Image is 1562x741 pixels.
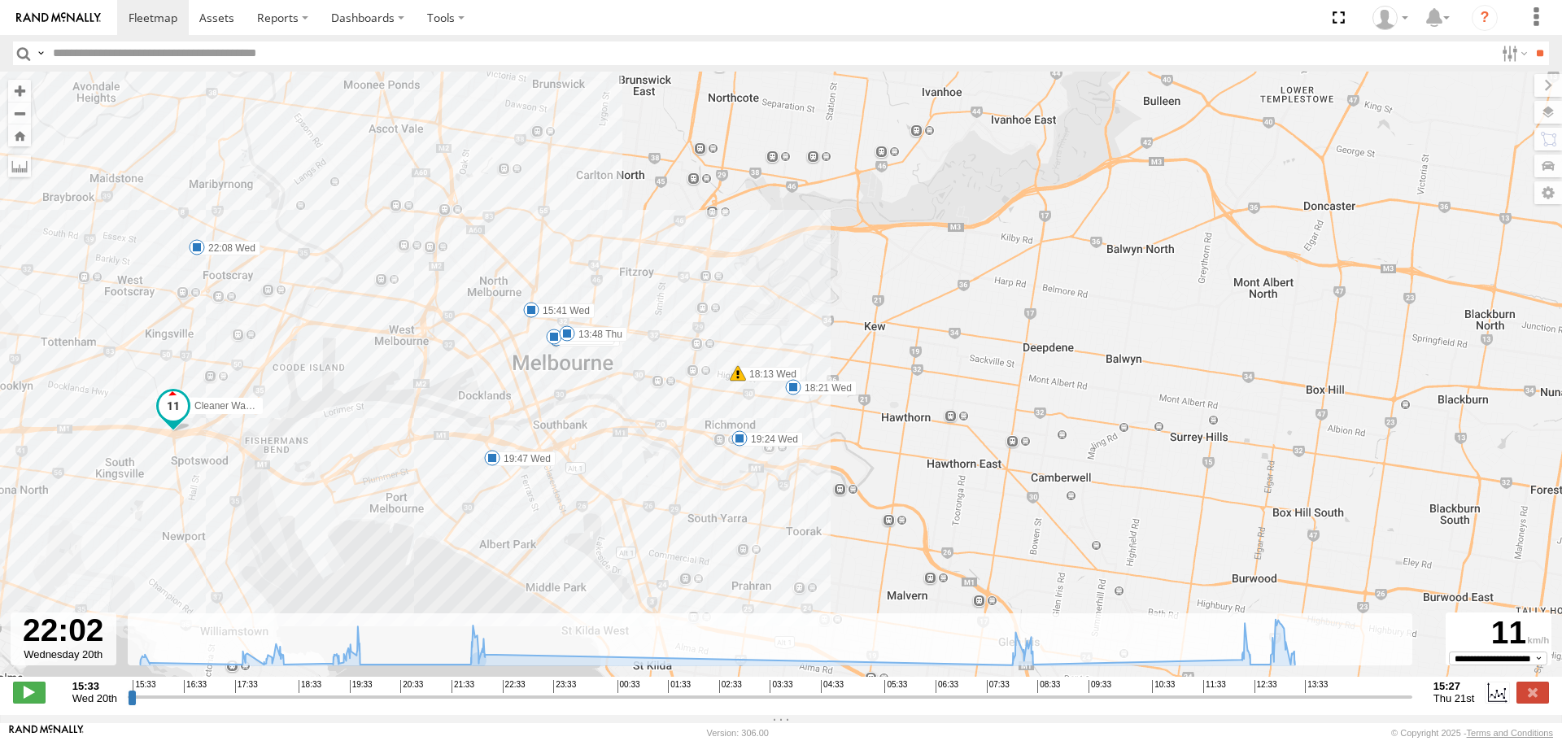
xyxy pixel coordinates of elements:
[452,680,474,693] span: 21:33
[740,432,803,447] label: 19:24 Wed
[1089,680,1111,693] span: 09:33
[492,451,556,466] label: 19:47 Wed
[1305,680,1328,693] span: 13:33
[194,400,276,412] span: Cleaner Wagon #1
[987,680,1010,693] span: 07:33
[1152,680,1175,693] span: 10:33
[567,327,627,342] label: 13:48 Thu
[553,680,576,693] span: 23:33
[554,330,614,345] label: 13:32 Thu
[1467,728,1553,738] a: Terms and Conditions
[1448,615,1549,652] div: 11
[1495,41,1530,65] label: Search Filter Options
[1367,6,1414,30] div: John Vu
[9,725,84,741] a: Visit our Website
[8,155,31,177] label: Measure
[184,680,207,693] span: 16:33
[133,680,155,693] span: 15:33
[1516,682,1549,703] label: Close
[1037,680,1060,693] span: 08:33
[707,728,769,738] div: Version: 306.00
[1534,181,1562,204] label: Map Settings
[72,680,117,692] strong: 15:33
[793,381,857,395] label: 18:21 Wed
[1203,680,1226,693] span: 11:33
[719,680,742,693] span: 02:33
[821,680,844,693] span: 04:33
[8,102,31,124] button: Zoom out
[1254,680,1277,693] span: 12:33
[8,124,31,146] button: Zoom Home
[16,12,101,24] img: rand-logo.svg
[503,680,526,693] span: 22:33
[235,680,258,693] span: 17:33
[884,680,907,693] span: 05:33
[1433,692,1474,704] span: Thu 21st Aug 2025
[72,692,117,704] span: Wed 20th Aug 2025
[770,680,792,693] span: 03:33
[936,680,958,693] span: 06:33
[197,241,260,255] label: 22:08 Wed
[350,680,373,693] span: 19:33
[1472,5,1498,31] i: ?
[1433,680,1474,692] strong: 15:27
[13,682,46,703] label: Play/Stop
[668,680,691,693] span: 01:33
[1391,728,1553,738] div: © Copyright 2025 -
[34,41,47,65] label: Search Query
[299,680,321,693] span: 18:33
[531,303,595,318] label: 15:41 Wed
[400,680,423,693] span: 20:33
[8,80,31,102] button: Zoom in
[617,680,640,693] span: 00:33
[556,332,620,347] label: 17:41 Wed
[738,367,801,381] label: 18:13 Wed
